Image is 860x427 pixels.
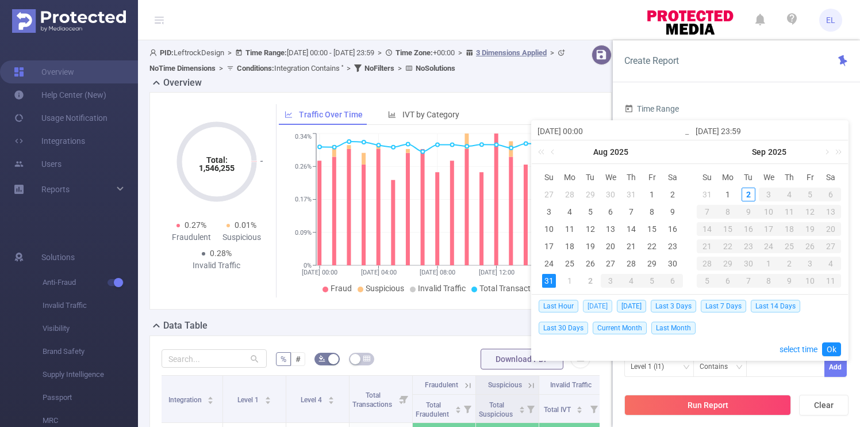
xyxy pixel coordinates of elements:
td: October 3, 2025 [800,255,820,272]
div: 29 [717,257,738,270]
div: 28 [563,188,577,201]
td: August 24, 2025 [539,255,559,272]
a: Sep [751,140,767,163]
div: 6 [662,274,683,288]
td: August 31, 2025 [697,186,717,203]
div: 15 [645,222,659,236]
td: September 1, 2025 [717,186,738,203]
td: August 9, 2025 [662,203,683,220]
input: End date [696,124,842,138]
div: 4 [779,188,800,201]
tspan: [DATE] 08:00 [420,269,455,276]
span: Last 3 Days [651,300,696,312]
span: Create Report [624,55,679,66]
div: Invalid Traffic [191,260,242,272]
td: August 16, 2025 [662,220,683,238]
td: August 28, 2025 [621,255,642,272]
div: Suspicious [217,231,267,243]
tspan: 0.17% [295,196,312,204]
div: 31 [700,188,714,201]
div: Sort [207,395,214,402]
img: Protected Media [12,9,126,33]
div: 4 [820,257,841,270]
div: 24 [542,257,556,270]
b: Conditions : [237,64,274,73]
a: Overview [14,60,74,83]
b: PID: [160,48,174,57]
td: August 30, 2025 [662,255,683,272]
th: Fri [800,169,820,186]
div: 1 [645,188,659,201]
td: October 8, 2025 [759,272,780,289]
span: # [295,354,301,364]
td: August 29, 2025 [642,255,662,272]
div: 29 [645,257,659,270]
span: Integration Contains '' [237,64,343,73]
td: July 31, 2025 [621,186,642,203]
td: September 9, 2025 [738,203,759,220]
span: > [394,64,405,73]
b: No Solutions [416,64,455,73]
span: Su [539,172,559,182]
span: Su [697,172,717,182]
span: Th [779,172,800,182]
div: 16 [666,222,679,236]
th: Thu [621,169,642,186]
h2: Overview [163,76,202,90]
td: September 11, 2025 [779,203,800,220]
div: 23 [666,239,679,253]
div: Level 1 (l1) [631,357,672,376]
span: Sa [662,172,683,182]
tspan: Total: [206,155,227,165]
div: 31 [624,188,638,201]
td: August 6, 2025 [601,203,621,220]
span: Traffic Over Time [299,110,363,119]
span: LeftrockDesign [DATE] 00:00 - [DATE] 23:59 +00:00 [149,48,568,73]
button: Add [824,357,847,377]
th: Mon [559,169,580,186]
i: icon: line-chart [285,110,293,119]
td: August 25, 2025 [559,255,580,272]
b: Time Zone: [396,48,433,57]
span: Total Transactions [352,391,394,409]
i: icon: table [363,355,370,362]
td: September 26, 2025 [800,238,820,255]
i: icon: bar-chart [388,110,396,119]
div: 14 [697,222,717,236]
td: August 5, 2025 [580,203,601,220]
span: Last 7 Days [701,300,746,312]
div: 26 [800,239,820,253]
i: icon: down [683,364,690,372]
i: Filter menu [396,376,412,422]
button: Download PDF [481,349,563,369]
td: August 1, 2025 [642,186,662,203]
span: Invalid Traffic [43,294,138,317]
i: icon: bg-colors [318,355,325,362]
div: 13 [604,222,617,236]
td: August 17, 2025 [539,238,559,255]
td: September 8, 2025 [717,203,738,220]
td: September 24, 2025 [759,238,780,255]
div: 3 [800,257,820,270]
span: IVT by Category [402,110,459,119]
td: September 21, 2025 [697,238,717,255]
div: 25 [779,239,800,253]
div: 7 [697,205,717,219]
td: September 1, 2025 [559,272,580,289]
th: Sun [539,169,559,186]
span: [DATE] [617,300,646,312]
div: 4 [563,205,577,219]
td: September 4, 2025 [621,272,642,289]
span: > [216,64,226,73]
td: September 29, 2025 [717,255,738,272]
div: 1 [759,257,780,270]
td: September 10, 2025 [759,203,780,220]
a: Usage Notification [14,106,107,129]
span: Fraudulent [425,381,458,389]
th: Sun [697,169,717,186]
div: 6 [820,188,841,201]
th: Fri [642,169,662,186]
button: Run Report [624,395,791,415]
th: Mon [717,169,738,186]
div: 9 [779,274,800,288]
